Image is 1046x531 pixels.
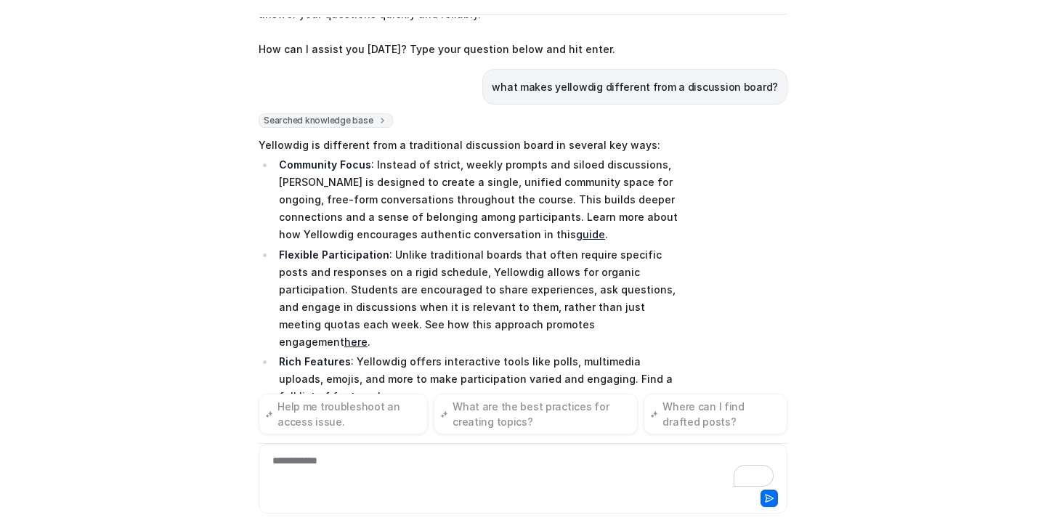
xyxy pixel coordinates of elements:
[492,78,778,96] p: what makes yellowdig different from a discussion board?
[259,113,393,128] span: Searched knowledge base
[434,394,638,434] button: What are the best practices for creating topics?
[279,355,351,368] strong: Rich Features
[279,353,684,405] p: : Yellowdig offers interactive tools like polls, multimedia uploads, emojis, and more to make par...
[259,137,684,154] p: Yellowdig is different from a traditional discussion board in several key ways:
[279,246,684,351] p: : Unlike traditional boards that often require specific posts and responses on a rigid schedule, ...
[279,156,684,243] p: : Instead of strict, weekly prompts and siloed discussions, [PERSON_NAME] is designed to create a...
[344,336,368,348] a: here
[644,394,787,434] button: Where can I find drafted posts?
[576,228,605,240] a: guide
[279,158,371,171] strong: Community Focus
[262,453,784,487] div: To enrich screen reader interactions, please activate Accessibility in Grammarly extension settings
[378,390,401,402] a: here
[259,394,428,434] button: Help me troubleshoot an access issue.
[279,248,389,261] strong: Flexible Participation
